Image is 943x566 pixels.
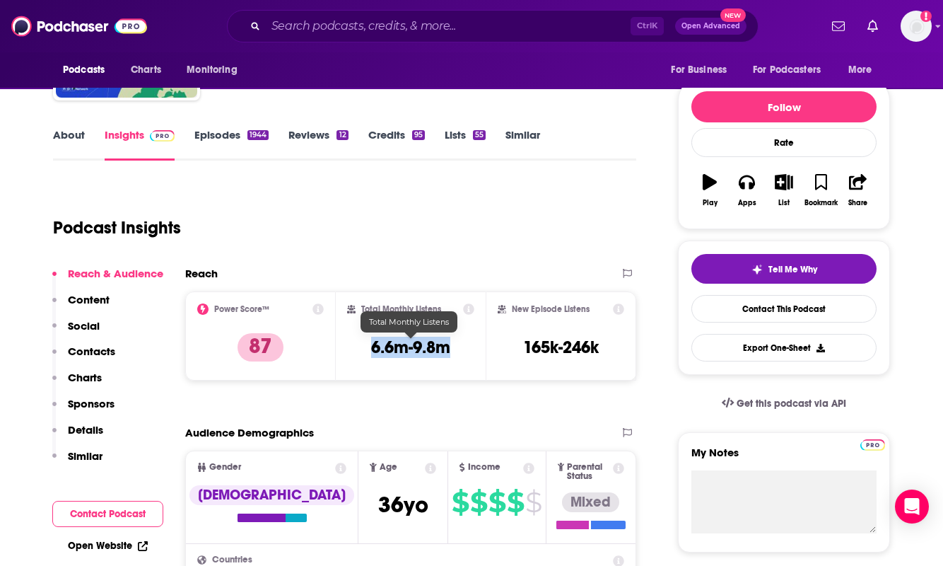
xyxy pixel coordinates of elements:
[369,317,449,327] span: Total Monthly Listens
[380,463,397,472] span: Age
[150,130,175,141] img: Podchaser Pro
[52,501,163,527] button: Contact Podcast
[562,492,619,512] div: Mixed
[52,371,102,397] button: Charts
[895,490,929,524] div: Open Intercom Messenger
[371,337,450,358] h3: 6.6m-9.8m
[848,60,872,80] span: More
[52,319,100,345] button: Social
[361,304,441,314] h2: Total Monthly Listens
[52,397,115,423] button: Sponsors
[691,128,877,157] div: Rate
[826,14,850,38] a: Show notifications dropdown
[661,57,744,83] button: open menu
[505,128,540,161] a: Similar
[68,423,103,437] p: Details
[840,165,877,216] button: Share
[238,333,283,362] p: 87
[63,60,105,80] span: Podcasts
[901,11,932,42] img: User Profile
[336,130,348,140] div: 12
[52,293,110,319] button: Content
[52,267,163,293] button: Reach & Audience
[209,463,241,472] span: Gender
[214,304,269,314] h2: Power Score™
[53,128,85,161] a: About
[753,60,821,80] span: For Podcasters
[185,426,314,439] h2: Audience Demographics
[131,60,161,80] span: Charts
[920,11,932,22] svg: Add a profile image
[378,491,428,519] span: 36 yo
[368,128,425,161] a: Credits95
[691,254,877,284] button: tell me why sparkleTell Me Why
[468,463,500,472] span: Income
[737,398,846,410] span: Get this podcast via API
[52,423,103,449] button: Details
[194,128,269,161] a: Episodes1944
[860,437,885,451] a: Pro website
[507,491,524,514] span: $
[68,449,102,463] p: Similar
[860,439,885,451] img: Podchaser Pro
[288,128,348,161] a: Reviews12
[681,23,740,30] span: Open Advanced
[710,386,857,421] a: Get this podcast via API
[675,18,746,35] button: Open AdvancedNew
[691,446,877,470] label: My Notes
[525,491,541,514] span: $
[691,91,877,122] button: Follow
[848,199,867,207] div: Share
[68,319,100,333] p: Social
[691,165,728,216] button: Play
[122,57,170,83] a: Charts
[212,555,252,565] span: Countries
[68,397,115,410] p: Sponsors
[68,345,115,358] p: Contacts
[691,295,877,323] a: Contact This Podcast
[751,264,763,275] img: tell me why sparkle
[720,8,746,22] span: New
[862,14,884,38] a: Show notifications dropdown
[68,293,110,306] p: Content
[52,449,102,475] button: Similar
[488,491,505,514] span: $
[412,130,425,140] div: 95
[452,491,469,514] span: $
[187,60,237,80] span: Monitoring
[778,199,790,207] div: List
[53,217,181,238] h1: Podcast Insights
[105,128,175,161] a: InsightsPodchaser Pro
[804,199,838,207] div: Bookmark
[177,57,255,83] button: open menu
[567,463,610,481] span: Parental Status
[189,485,354,505] div: [DEMOGRAPHIC_DATA]
[703,199,717,207] div: Play
[53,57,123,83] button: open menu
[247,130,269,140] div: 1944
[11,13,147,40] img: Podchaser - Follow, Share and Rate Podcasts
[266,15,631,37] input: Search podcasts, credits, & more...
[68,267,163,280] p: Reach & Audience
[901,11,932,42] button: Show profile menu
[802,165,839,216] button: Bookmark
[738,199,756,207] div: Apps
[68,371,102,384] p: Charts
[445,128,486,161] a: Lists55
[728,165,765,216] button: Apps
[631,17,664,35] span: Ctrl K
[744,57,841,83] button: open menu
[671,60,727,80] span: For Business
[691,334,877,362] button: Export One-Sheet
[901,11,932,42] span: Logged in as mresewehr
[766,165,802,216] button: List
[185,267,218,280] h2: Reach
[68,540,148,552] a: Open Website
[512,304,590,314] h2: New Episode Listens
[473,130,486,140] div: 55
[470,491,487,514] span: $
[838,57,890,83] button: open menu
[227,10,758,42] div: Search podcasts, credits, & more...
[523,337,599,358] h3: 165k-246k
